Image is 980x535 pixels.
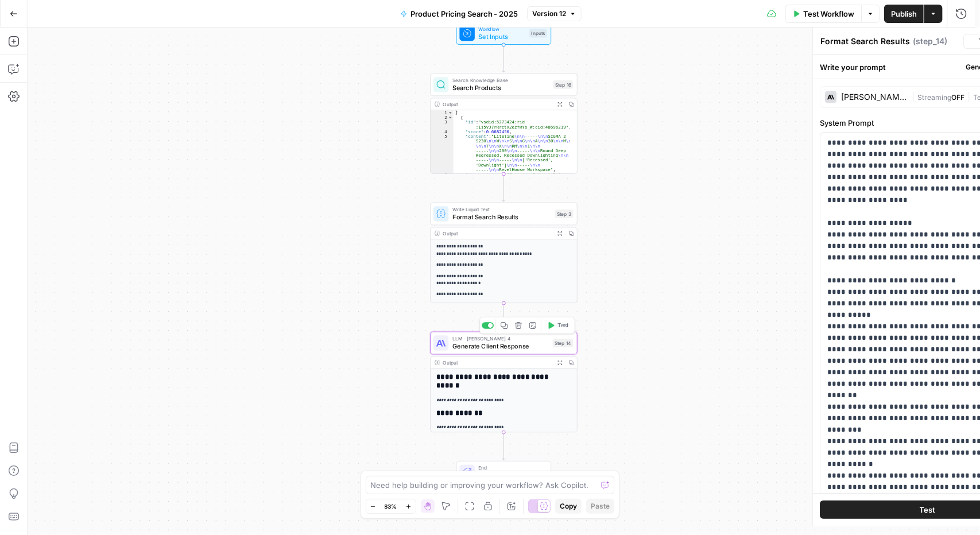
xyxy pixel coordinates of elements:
span: Search Knowledge Base [452,76,549,84]
span: Test Workflow [803,8,855,20]
span: Toggle code folding, rows 2 through 25 [448,115,453,119]
g: Edge from step_14 to end [502,432,505,460]
span: Publish [891,8,917,20]
div: Output [443,230,552,237]
textarea: Format Search Results [820,36,910,47]
button: Publish [884,5,924,23]
span: Search Products [452,83,549,93]
button: Paste [586,499,614,514]
div: EndOutput [430,461,578,484]
div: WorkflowSet InputsInputs [430,22,578,45]
span: Version 12 [532,9,566,19]
button: Copy [555,499,582,514]
span: Streaming [917,93,951,102]
span: Generate Client Response [452,342,549,351]
span: Format Search Results [452,212,551,222]
span: LLM · [PERSON_NAME] 4 [452,335,549,343]
span: Test [920,505,936,516]
button: Product Pricing Search - 2025 [394,5,525,23]
span: ( step_14 ) [913,36,947,47]
button: Version 12 [527,6,582,21]
div: Inputs [529,29,547,38]
span: Test [557,321,569,330]
div: Output [443,359,552,366]
div: [PERSON_NAME] 4 [841,93,907,101]
span: Write Liquid Text [452,206,551,213]
span: Product Pricing Search - 2025 [410,8,518,20]
span: 83% [385,502,397,511]
span: End [479,464,544,472]
div: 4 [431,129,454,134]
g: Edge from step_16 to step_3 [502,173,505,201]
span: | [912,91,917,102]
div: Output [443,100,552,108]
span: Set Inputs [479,32,526,42]
span: | [964,91,973,102]
div: 2 [431,115,454,119]
span: OFF [951,93,964,102]
span: Toggle code folding, rows 1 through 122 [448,110,453,115]
span: Workflow [479,25,526,33]
div: 5 [431,134,454,172]
button: Test [543,319,572,332]
button: Test Workflow [785,5,861,23]
div: 1 [431,110,454,115]
div: 3 [431,120,454,130]
div: Step 14 [553,339,574,347]
span: Paste [591,501,610,511]
span: Copy [560,501,577,511]
g: Edge from start to step_16 [502,44,505,72]
div: Search Knowledge BaseSearch ProductsStep 16Output[ { "id":"vsdid:5273424:rid :1j5VJ7rRrctV2ezfRYs... [430,73,578,174]
div: Step 3 [555,210,573,218]
div: Step 16 [553,80,574,89]
div: 6 [431,172,454,182]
